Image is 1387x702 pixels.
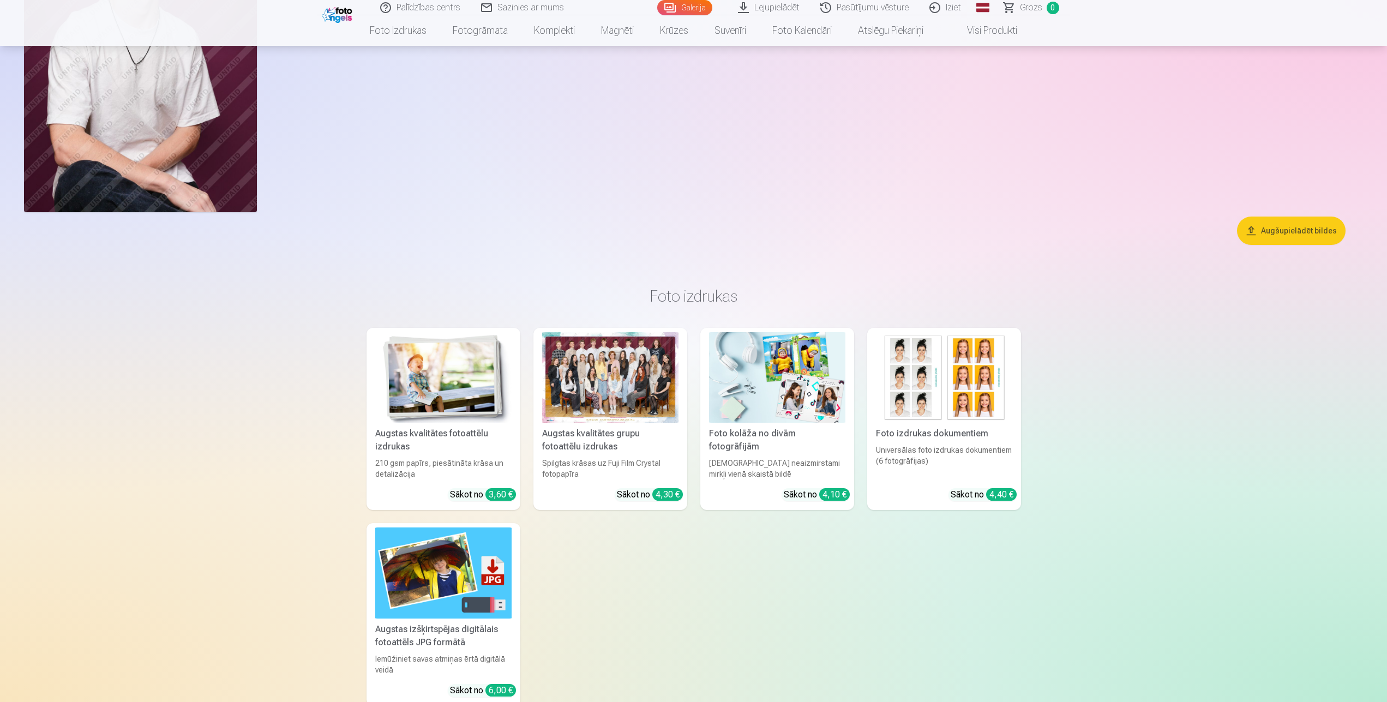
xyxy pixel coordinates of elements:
div: Sākot no [784,488,850,501]
a: Foto kolāža no divām fotogrāfijāmFoto kolāža no divām fotogrāfijām[DEMOGRAPHIC_DATA] neaizmirstam... [700,328,854,511]
div: Augstas kvalitātes fotoattēlu izdrukas [371,427,516,453]
a: Augstas kvalitātes grupu fotoattēlu izdrukasSpilgtas krāsas uz Fuji Film Crystal fotopapīraSākot ... [533,328,687,511]
div: Iemūžiniet savas atmiņas ērtā digitālā veidā [371,653,516,675]
div: 4,10 € [819,488,850,501]
div: Augstas izšķirtspējas digitālais fotoattēls JPG formātā [371,623,516,649]
div: 4,30 € [652,488,683,501]
span: 0 [1047,2,1059,14]
div: Spilgtas krāsas uz Fuji Film Crystal fotopapīra [538,458,683,479]
div: Sākot no [951,488,1017,501]
a: Fotogrāmata [440,15,521,46]
div: 3,60 € [485,488,516,501]
img: Augstas kvalitātes fotoattēlu izdrukas [375,332,512,423]
button: Augšupielādēt bildes [1237,217,1346,245]
a: Augstas kvalitātes fotoattēlu izdrukasAugstas kvalitātes fotoattēlu izdrukas210 gsm papīrs, piesā... [367,328,520,511]
div: Sākot no [617,488,683,501]
a: Suvenīri [701,15,759,46]
a: Foto kalendāri [759,15,845,46]
div: [DEMOGRAPHIC_DATA] neaizmirstami mirkļi vienā skaistā bildē [705,458,850,479]
a: Krūzes [647,15,701,46]
div: Universālas foto izdrukas dokumentiem (6 fotogrāfijas) [872,445,1017,479]
div: Sākot no [450,684,516,697]
div: 210 gsm papīrs, piesātināta krāsa un detalizācija [371,458,516,479]
div: 6,00 € [485,684,516,697]
a: Atslēgu piekariņi [845,15,936,46]
div: 4,40 € [986,488,1017,501]
a: Komplekti [521,15,588,46]
img: Foto izdrukas dokumentiem [876,332,1012,423]
div: Sākot no [450,488,516,501]
a: Visi produkti [936,15,1030,46]
span: Grozs [1020,1,1042,14]
div: Foto izdrukas dokumentiem [872,427,1017,440]
a: Foto izdrukas [357,15,440,46]
a: Magnēti [588,15,647,46]
img: Augstas izšķirtspējas digitālais fotoattēls JPG formātā [375,527,512,619]
img: /fa1 [322,4,355,23]
h3: Foto izdrukas [375,286,1012,306]
img: Foto kolāža no divām fotogrāfijām [709,332,845,423]
div: Foto kolāža no divām fotogrāfijām [705,427,850,453]
a: Foto izdrukas dokumentiemFoto izdrukas dokumentiemUniversālas foto izdrukas dokumentiem (6 fotogr... [867,328,1021,511]
div: Augstas kvalitātes grupu fotoattēlu izdrukas [538,427,683,453]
